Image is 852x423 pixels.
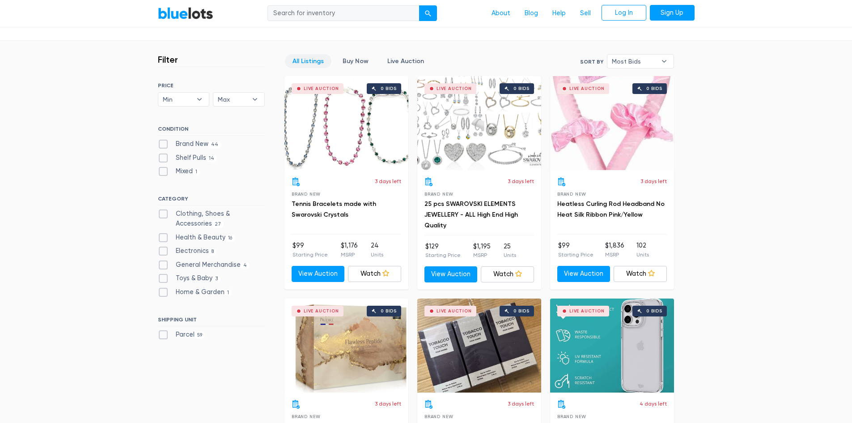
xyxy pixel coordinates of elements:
[650,5,695,21] a: Sign Up
[158,82,265,89] h6: PRICE
[614,266,667,282] a: Watch
[424,414,454,419] span: Brand New
[517,5,545,22] a: Blog
[158,316,265,326] h6: SHIPPING UNIT
[417,299,541,393] a: Live Auction 0 bids
[292,241,328,259] li: $99
[557,192,586,197] span: Brand New
[225,289,232,296] span: 1
[225,235,235,242] span: 16
[292,251,328,259] p: Starting Price
[550,76,674,170] a: Live Auction 0 bids
[558,251,593,259] p: Starting Price
[284,76,408,170] a: Live Auction 0 bids
[292,200,376,218] a: Tennis Bracelets made with Swarovski Crystals
[437,309,472,313] div: Live Auction
[284,299,408,393] a: Live Auction 0 bids
[158,209,265,228] label: Clothing, Shoes & Accessories
[158,260,250,270] label: General Merchandise
[158,126,265,136] h6: CONDITION
[558,241,593,259] li: $99
[209,248,217,255] span: 8
[573,5,598,22] a: Sell
[380,54,432,68] a: Live Auction
[381,86,397,91] div: 0 bids
[241,262,250,269] span: 4
[605,251,624,259] p: MSRP
[381,309,397,313] div: 0 bids
[425,242,461,260] li: $129
[508,177,534,185] p: 3 days left
[417,76,541,170] a: Live Auction 0 bids
[212,276,221,283] span: 3
[163,93,192,106] span: Min
[646,309,662,313] div: 0 bids
[158,196,265,205] h6: CATEGORY
[158,233,235,243] label: Health & Beauty
[218,93,247,106] span: Max
[636,251,649,259] p: Units
[655,55,674,68] b: ▾
[267,5,420,21] input: Search for inventory
[348,266,401,282] a: Watch
[557,414,586,419] span: Brand New
[424,192,454,197] span: Brand New
[580,58,603,66] label: Sort By
[375,177,401,185] p: 3 days left
[513,309,530,313] div: 0 bids
[158,246,217,256] label: Electronics
[513,86,530,91] div: 0 bids
[158,153,217,163] label: Shelf Pulls
[646,86,662,91] div: 0 bids
[504,242,516,260] li: 25
[473,242,491,260] li: $1,195
[640,177,667,185] p: 3 days left
[612,55,657,68] span: Most Bids
[158,7,213,20] a: BlueLots
[206,155,217,162] span: 14
[195,332,205,339] span: 59
[508,400,534,408] p: 3 days left
[341,241,358,259] li: $1,176
[158,273,221,283] label: Toys & Baby
[375,400,401,408] p: 3 days left
[292,414,321,419] span: Brand New
[569,309,605,313] div: Live Auction
[304,309,339,313] div: Live Auction
[190,93,209,106] b: ▾
[335,54,376,68] a: Buy Now
[557,200,665,218] a: Heatless Curling Rod Headband No Heat Silk Ribbon Pink/Yellow
[602,5,646,21] a: Log In
[481,266,534,282] a: Watch
[550,299,674,393] a: Live Auction 0 bids
[504,251,516,259] p: Units
[569,86,605,91] div: Live Auction
[640,400,667,408] p: 4 days left
[473,251,491,259] p: MSRP
[285,54,331,68] a: All Listings
[292,266,345,282] a: View Auction
[424,200,518,229] a: 25 pcs SWAROVSKI ELEMENTS JEWELLERY - ALL High End High Quality
[557,266,610,282] a: View Auction
[636,241,649,259] li: 102
[158,54,178,65] h3: Filter
[208,141,221,148] span: 44
[437,86,472,91] div: Live Auction
[605,241,624,259] li: $1,836
[424,266,478,282] a: View Auction
[371,251,383,259] p: Units
[246,93,264,106] b: ▾
[158,287,232,297] label: Home & Garden
[425,251,461,259] p: Starting Price
[292,192,321,197] span: Brand New
[371,241,383,259] li: 24
[212,221,224,228] span: 27
[304,86,339,91] div: Live Auction
[158,330,205,340] label: Parcel
[193,169,200,176] span: 1
[341,251,358,259] p: MSRP
[158,167,200,176] label: Mixed
[158,139,221,149] label: Brand New
[545,5,573,22] a: Help
[484,5,517,22] a: About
